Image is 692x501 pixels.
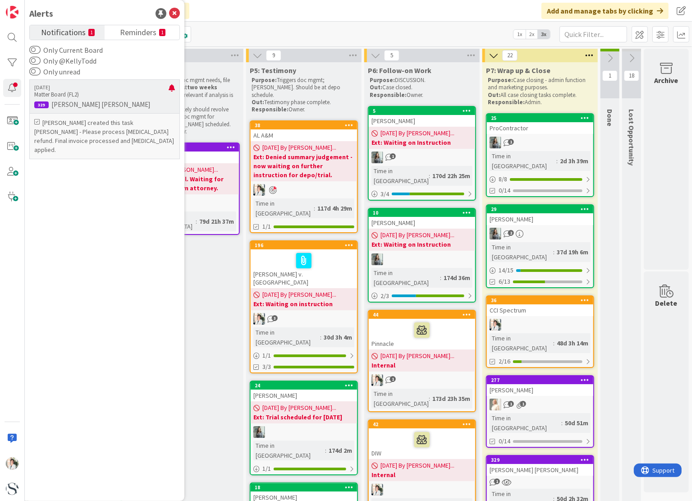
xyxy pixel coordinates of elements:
[29,45,103,55] label: Only Current Board
[627,109,636,165] span: Lost Opportunity
[34,91,169,99] p: Matter Board (FL2)
[526,30,538,39] span: 2x
[253,426,265,438] img: LG
[29,7,53,20] div: Alerts
[320,332,321,342] span: :
[251,184,357,196] div: KT
[251,350,357,361] div: 1/1
[250,120,358,233] a: 38AL A&M[DATE] By [PERSON_NAME]...Ext: Denied summary judgement - now waiting on further instruct...
[368,66,431,75] span: P6: Follow-on Work
[369,311,475,319] div: 44
[133,128,238,135] p: Owner.
[499,357,510,366] span: 2/16
[499,437,510,446] span: 0/14
[253,198,314,218] div: Time in [GEOGRAPHIC_DATA]
[253,441,325,460] div: Time in [GEOGRAPHIC_DATA]
[369,420,475,459] div: 42DIW
[19,1,41,12] span: Support
[262,351,271,360] span: 1 / 1
[380,291,389,301] span: 2 / 3
[513,30,526,39] span: 1x
[253,413,354,422] b: Ext: Trial scheduled for [DATE]
[487,122,593,134] div: ProContractor
[520,401,526,407] span: 1
[253,313,265,325] img: KT
[487,205,593,225] div: 29[PERSON_NAME]
[135,175,236,193] b: Case is on appeal. Waiting for instructions from attorney.
[251,390,357,401] div: [PERSON_NAME]
[262,464,271,473] span: 1 / 1
[371,166,429,186] div: Time in [GEOGRAPHIC_DATA]
[368,106,476,201] a: 5[PERSON_NAME][DATE] By [PERSON_NAME]...Ext: Waiting on InstructionLGTime in [GEOGRAPHIC_DATA]:17...
[490,137,501,148] img: LG
[487,376,593,396] div: 277[PERSON_NAME]
[369,188,475,200] div: 3/4
[499,277,510,286] span: 6/13
[624,70,639,81] span: 18
[502,50,518,61] span: 22
[250,240,358,373] a: 196[PERSON_NAME] v. [GEOGRAPHIC_DATA][DATE] By [PERSON_NAME]...Ext: Waiting on instructionKTTime ...
[558,156,591,166] div: 2d 3h 39m
[490,413,561,433] div: Time in [GEOGRAPHIC_DATA]
[487,265,593,276] div: 14/15
[326,446,354,455] div: 174d 2m
[490,151,556,171] div: Time in [GEOGRAPHIC_DATA]
[88,29,95,36] small: 1
[487,376,593,384] div: 277
[373,421,475,427] div: 42
[371,268,440,288] div: Time in [GEOGRAPHIC_DATA]
[272,315,278,321] span: 3
[262,222,271,231] span: 1/1
[315,203,354,213] div: 117d 4h 29m
[487,296,593,304] div: 36
[321,332,354,342] div: 30d 3h 4m
[384,50,399,61] span: 5
[380,461,454,470] span: [DATE] By [PERSON_NAME]...
[488,92,592,99] p: All case closing tasks complete.
[487,137,593,148] div: LG
[369,152,475,163] div: LG
[490,333,553,353] div: Time in [GEOGRAPHIC_DATA]
[561,418,563,428] span: :
[655,75,678,86] div: Archive
[487,384,593,396] div: [PERSON_NAME]
[605,109,614,126] span: Done
[262,362,271,372] span: 3/3
[370,92,474,99] p: Owner.
[655,298,678,308] div: Delete
[499,186,510,195] span: 0/14
[29,67,41,76] button: Only unread
[29,46,41,55] button: Only Current Board
[369,374,475,386] div: KT
[499,175,507,184] span: 8 / 8
[555,338,591,348] div: 48d 3h 14m
[538,30,550,39] span: 3x
[252,106,356,113] p: Owner.
[255,242,357,248] div: 196
[120,25,156,38] span: Reminders
[486,295,594,368] a: 36CCI SpectrumKTTime in [GEOGRAPHIC_DATA]:48d 3h 14m2/16
[370,91,407,99] strong: Responsible:
[441,273,472,283] div: 174d 36m
[255,122,357,129] div: 38
[29,55,96,66] label: Only @KellyTodd
[602,70,618,81] span: 1
[34,101,175,109] p: [PERSON_NAME] [PERSON_NAME]
[133,197,239,209] div: KS
[34,101,49,108] div: 329
[553,338,555,348] span: :
[251,426,357,438] div: LG
[251,313,357,325] div: KT
[430,394,472,404] div: 173d 23h 35m
[487,205,593,213] div: 29
[490,228,501,239] img: LG
[133,143,239,163] div: 265[PERSON_NAME]
[251,129,357,141] div: AL A&M
[133,106,238,128] p: DISCUSSION. Likely should revolve around triggers for doc mgmt for testimony - [PERSON_NAME] sche...
[370,84,474,91] p: Case closed.
[34,84,169,91] p: [DATE]
[486,66,550,75] span: P7: Wrap up & Close
[487,456,593,476] div: 329[PERSON_NAME] [PERSON_NAME]
[390,376,396,382] span: 1
[251,249,357,288] div: [PERSON_NAME] v. [GEOGRAPHIC_DATA]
